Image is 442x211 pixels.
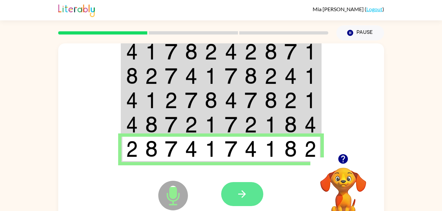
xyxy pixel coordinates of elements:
[126,68,138,84] img: 8
[336,25,384,40] button: Pause
[185,68,197,84] img: 4
[265,141,277,157] img: 1
[145,141,158,157] img: 8
[185,43,197,60] img: 8
[126,92,138,108] img: 4
[304,92,316,108] img: 1
[126,141,138,157] img: 2
[304,68,316,84] img: 1
[284,68,297,84] img: 4
[165,92,177,108] img: 2
[145,68,158,84] img: 2
[304,141,316,157] img: 2
[284,92,297,108] img: 2
[225,141,237,157] img: 7
[145,43,158,60] img: 1
[185,141,197,157] img: 4
[265,92,277,108] img: 8
[304,116,316,133] img: 4
[205,92,217,108] img: 8
[313,6,365,12] span: Mia [PERSON_NAME]
[165,116,177,133] img: 7
[205,43,217,60] img: 2
[225,92,237,108] img: 4
[145,92,158,108] img: 1
[313,6,384,12] div: ( )
[284,141,297,157] img: 8
[284,116,297,133] img: 8
[225,43,237,60] img: 4
[126,43,138,60] img: 4
[245,116,257,133] img: 2
[225,68,237,84] img: 7
[366,6,382,12] a: Logout
[165,141,177,157] img: 7
[284,43,297,60] img: 7
[245,92,257,108] img: 7
[265,68,277,84] img: 2
[245,43,257,60] img: 2
[165,43,177,60] img: 7
[205,68,217,84] img: 1
[245,141,257,157] img: 4
[265,43,277,60] img: 8
[205,116,217,133] img: 1
[245,68,257,84] img: 8
[205,141,217,157] img: 1
[185,116,197,133] img: 2
[126,116,138,133] img: 4
[185,92,197,108] img: 7
[304,43,316,60] img: 1
[165,68,177,84] img: 7
[145,116,158,133] img: 8
[225,116,237,133] img: 7
[265,116,277,133] img: 1
[58,3,95,17] img: Literably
